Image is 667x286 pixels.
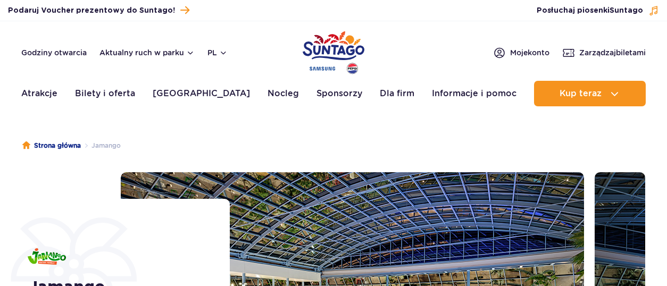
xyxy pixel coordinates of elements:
[8,5,175,16] span: Podaruj Voucher prezentowy do Suntago!
[21,81,57,106] a: Atrakcje
[510,47,549,58] span: Moje konto
[380,81,414,106] a: Dla firm
[207,47,228,58] button: pl
[81,140,121,151] li: Jamango
[8,3,189,18] a: Podaruj Voucher prezentowy do Suntago!
[610,7,643,14] span: Suntago
[537,5,643,16] span: Posłuchaj piosenki
[562,46,646,59] a: Zarządzajbiletami
[22,140,81,151] a: Strona główna
[303,27,364,75] a: Park of Poland
[28,248,66,265] img: Jamango
[99,48,195,57] button: Aktualny ruch w parku
[432,81,516,106] a: Informacje i pomoc
[560,89,602,98] span: Kup teraz
[268,81,299,106] a: Nocleg
[537,5,659,16] button: Posłuchaj piosenkiSuntago
[534,81,646,106] button: Kup teraz
[493,46,549,59] a: Mojekonto
[579,47,646,58] span: Zarządzaj biletami
[153,81,250,106] a: [GEOGRAPHIC_DATA]
[75,81,135,106] a: Bilety i oferta
[21,47,87,58] a: Godziny otwarcia
[316,81,362,106] a: Sponsorzy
